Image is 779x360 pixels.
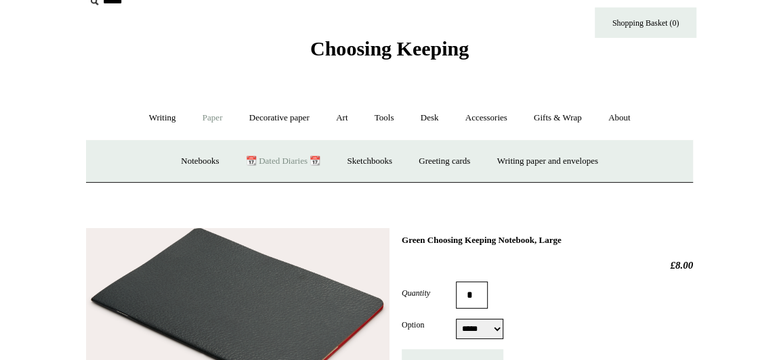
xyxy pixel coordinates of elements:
a: Shopping Basket (0) [595,7,696,38]
a: Gifts & Wrap [522,100,594,136]
a: Decorative paper [237,100,322,136]
h1: Green Choosing Keeping Notebook, Large [402,235,693,246]
label: Quantity [402,287,456,299]
a: Desk [408,100,451,136]
a: Choosing Keeping [310,48,469,58]
a: About [596,100,643,136]
a: Notebooks [169,143,231,179]
a: Paper [190,100,235,136]
a: Art [324,100,360,136]
a: 📆 Dated Diaries 📆 [234,143,333,179]
h2: £8.00 [402,259,693,271]
label: Option [402,319,456,331]
a: Writing [137,100,188,136]
a: Writing paper and envelopes [485,143,610,179]
a: Tools [362,100,406,136]
a: Sketchbooks [335,143,404,179]
a: Greeting cards [406,143,482,179]
span: Choosing Keeping [310,37,469,60]
a: Accessories [453,100,520,136]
